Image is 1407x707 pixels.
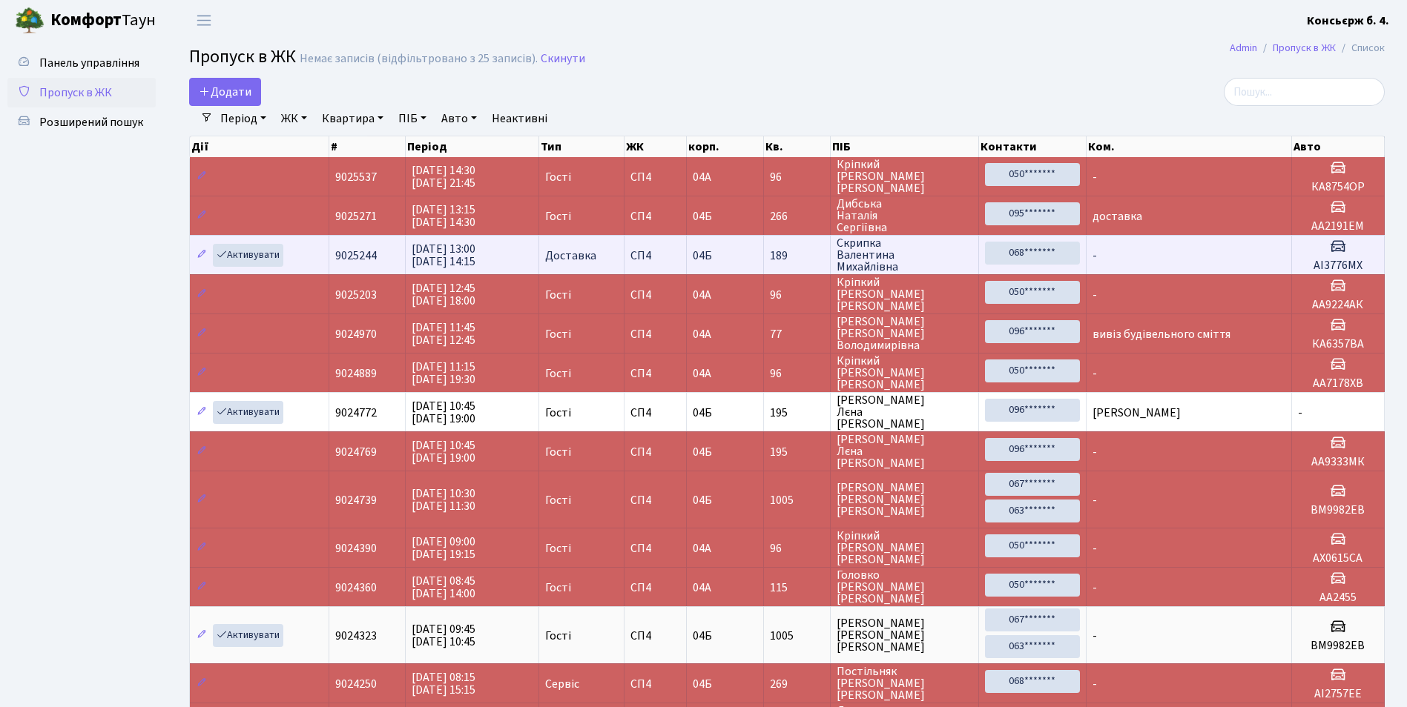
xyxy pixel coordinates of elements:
[837,434,972,469] span: [PERSON_NAME] Лєна [PERSON_NAME]
[545,171,571,183] span: Гості
[1298,298,1378,312] h5: АА9224АК
[412,359,475,388] span: [DATE] 11:15 [DATE] 19:30
[1292,136,1385,157] th: Авто
[831,136,979,157] th: ПІБ
[693,580,711,596] span: 04А
[545,494,571,506] span: Гості
[630,446,680,458] span: СП4
[1093,444,1097,460] span: -
[214,106,272,131] a: Період
[837,198,972,233] span: Дибська Наталія Сергіївна
[770,407,824,419] span: 195
[630,582,680,594] span: СП4
[693,492,712,508] span: 04Б
[630,210,680,222] span: СП4
[545,210,571,222] span: Гості
[7,78,156,107] a: Пропуск в ЖК
[213,624,283,647] a: Активувати
[329,136,405,157] th: #
[1093,365,1097,382] span: -
[630,368,680,379] span: СП4
[1298,219,1378,233] h5: АА2191ЕМ
[406,136,539,157] th: Період
[837,530,972,565] span: Кріпкий [PERSON_NAME] [PERSON_NAME]
[770,446,824,458] span: 195
[545,630,571,642] span: Гості
[770,368,824,379] span: 96
[435,106,483,131] a: Авто
[412,280,475,309] span: [DATE] 12:45 [DATE] 18:00
[545,407,571,419] span: Гості
[545,289,571,301] span: Гості
[693,169,711,185] span: 04А
[412,319,475,348] span: [DATE] 11:45 [DATE] 12:45
[1298,551,1378,565] h5: АХ0615СА
[39,55,139,71] span: Панель управління
[1298,405,1302,421] span: -
[545,542,571,554] span: Гості
[1298,180,1378,194] h5: КА8754ОР
[1298,259,1378,273] h5: АІ3776МХ
[213,401,283,424] a: Активувати
[1087,136,1292,157] th: Ком.
[1298,376,1378,391] h5: АА7178ХВ
[316,106,389,131] a: Квартира
[837,394,972,430] span: [PERSON_NAME] Лєна [PERSON_NAME]
[1298,591,1378,605] h5: АА2455
[770,630,824,642] span: 1005
[335,444,377,460] span: 9024769
[486,106,553,131] a: Неактивні
[275,106,313,131] a: ЖК
[39,84,112,101] span: Пропуск в ЖК
[541,52,585,66] a: Скинути
[693,287,711,303] span: 04А
[1230,40,1257,56] a: Admin
[1093,580,1097,596] span: -
[1093,287,1097,303] span: -
[630,328,680,340] span: СП4
[335,540,377,557] span: 9024390
[1093,405,1181,421] span: [PERSON_NAME]
[189,44,296,70] span: Пропуск в ЖК
[630,171,680,183] span: СП4
[979,136,1087,157] th: Контакти
[837,355,972,391] span: Кріпкий [PERSON_NAME] [PERSON_NAME]
[392,106,432,131] a: ПІБ
[412,534,475,562] span: [DATE] 09:00 [DATE] 19:15
[545,368,571,379] span: Гості
[335,326,377,342] span: 9024970
[335,208,377,225] span: 9025271
[770,542,824,554] span: 96
[837,237,972,273] span: Скрипка Валентина Михайлівна
[770,250,824,262] span: 189
[1298,455,1378,469] h5: АА9333МК
[837,665,972,701] span: Постільняк [PERSON_NAME] [PERSON_NAME]
[199,84,251,100] span: Додати
[412,398,475,427] span: [DATE] 10:45 [DATE] 19:00
[770,328,824,340] span: 77
[770,678,824,690] span: 269
[335,169,377,185] span: 9025537
[539,136,625,157] th: Тип
[412,202,475,230] span: [DATE] 13:15 [DATE] 14:30
[693,444,712,460] span: 04Б
[335,405,377,421] span: 9024772
[1093,208,1142,225] span: доставка
[630,407,680,419] span: СП4
[837,617,972,653] span: [PERSON_NAME] [PERSON_NAME] [PERSON_NAME]
[693,365,711,382] span: 04А
[630,678,680,690] span: СП4
[190,136,329,157] th: Дії
[50,8,122,32] b: Комфорт
[1298,639,1378,653] h5: ВМ9982ЕВ
[300,52,538,66] div: Немає записів (відфільтровано з 25 записів).
[770,210,824,222] span: 266
[693,208,712,225] span: 04Б
[630,289,680,301] span: СП4
[412,573,475,602] span: [DATE] 08:45 [DATE] 14:00
[764,136,831,157] th: Кв.
[335,365,377,382] span: 9024889
[335,628,377,644] span: 9024323
[770,171,824,183] span: 96
[1207,33,1407,64] nav: breadcrumb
